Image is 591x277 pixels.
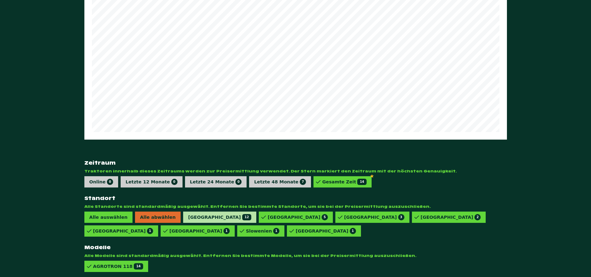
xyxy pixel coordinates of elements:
span: 2 [474,214,481,220]
div: [GEOGRAPHIC_DATA] [169,228,230,234]
div: Letzte 24 Monate [190,179,242,185]
span: 1 [147,228,153,234]
span: 0 [235,179,242,185]
div: Online [89,179,113,185]
span: 1 [273,228,279,234]
div: [GEOGRAPHIC_DATA] [344,214,404,220]
div: [GEOGRAPHIC_DATA] [93,228,153,234]
span: 7 [300,179,306,185]
div: Letzte 48 Monate [254,179,306,185]
span: 0 [171,179,178,185]
span: 0 [107,179,113,185]
span: Alle Standorte sind standardmäßig ausgewählt. Entfernen Sie bestimmte Standorte, um sie bei der P... [84,204,507,209]
div: [GEOGRAPHIC_DATA] [296,228,356,234]
span: 12 [242,214,252,220]
strong: Standort [84,195,507,202]
span: Alle auswählen [84,212,133,223]
div: AGROTRON 118 [93,263,143,269]
div: [GEOGRAPHIC_DATA] [421,214,481,220]
span: 1 [223,228,230,234]
div: Slowenien [246,228,279,234]
span: 3 [398,214,404,220]
strong: Modelle [84,244,507,251]
span: 1 [350,228,356,234]
span: 14 [357,179,367,185]
div: [GEOGRAPHIC_DATA] [268,214,328,220]
span: Alle abwählen [135,212,181,223]
span: 14 [134,263,143,269]
div: Letzte 12 Monate [126,179,178,185]
span: 5 [322,214,328,220]
strong: Zeitraum [84,160,507,166]
div: [GEOGRAPHIC_DATA] [188,214,251,220]
span: Traktoren innerhalb dieses Zeitraums werden zur Preisermittlung verwendet. Der Stern markiert den... [84,169,507,174]
div: Gesamte Zeit [322,179,367,185]
span: Alle Modelle sind standardmäßig ausgewählt. Entfernen Sie bestimmte Modelle, um sie bei der Preis... [84,253,507,258]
